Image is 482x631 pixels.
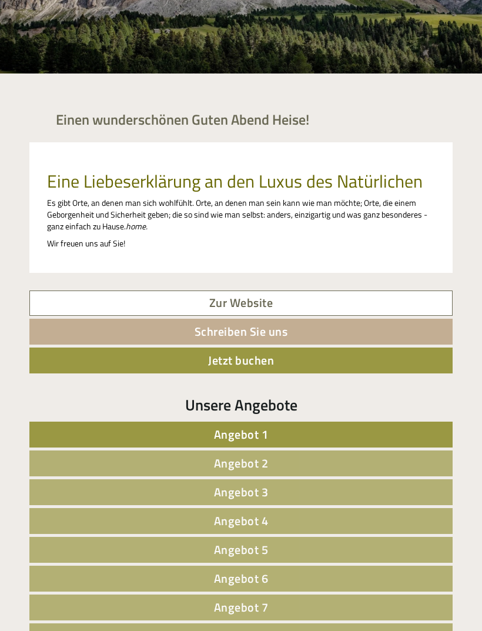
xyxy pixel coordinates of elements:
[214,455,269,473] span: Angebot 2
[214,426,269,444] span: Angebot 1
[56,112,309,128] h1: Einen wunderschönen Guten Abend Heise!
[29,395,453,416] div: Unsere Angebote
[29,319,453,345] a: Schreiben Sie uns
[29,348,453,374] a: Jetzt buchen
[126,221,148,233] em: home.
[29,291,453,316] a: Zur Website
[214,512,269,530] span: Angebot 4
[173,9,215,29] div: [DATE]
[214,570,269,588] span: Angebot 6
[18,57,182,65] small: 16:54
[9,32,188,68] div: Guten Tag, wie können wir Ihnen helfen?
[214,483,269,502] span: Angebot 3
[312,305,388,330] button: Senden
[214,599,269,617] span: Angebot 7
[47,168,423,195] span: Eine Liebeserklärung an den Luxus des Natürlichen
[47,198,435,233] p: Es gibt Orte, an denen man sich wohlfühlt. Orte, an denen man sein kann wie man möchte; Orte, die...
[214,541,269,559] span: Angebot 5
[18,34,182,44] div: [GEOGRAPHIC_DATA]
[47,238,435,250] p: Wir freuen uns auf Sie!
